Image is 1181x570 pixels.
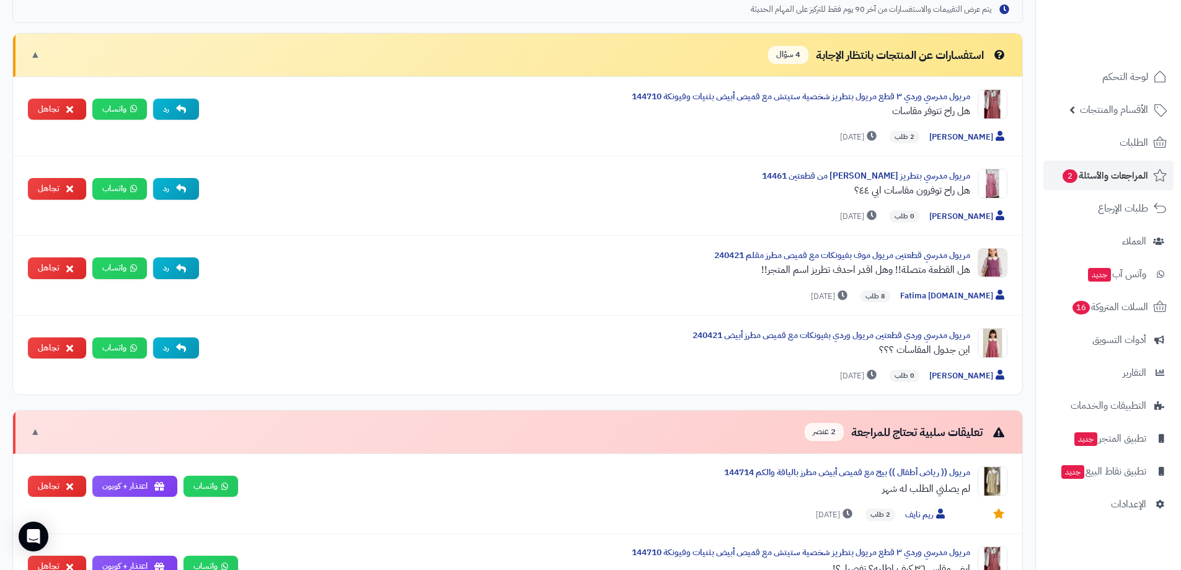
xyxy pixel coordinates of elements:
img: Product [978,248,1007,278]
a: واتساب [92,257,147,279]
span: ▼ [30,425,40,439]
span: 4 سؤال [768,46,808,64]
span: ▼ [30,48,40,62]
span: وآتس آب [1087,265,1146,283]
a: واتساب [184,476,238,497]
span: 16 [1073,301,1090,314]
span: التقارير [1123,364,1146,381]
a: العملاء [1043,226,1174,256]
span: [DATE] [840,210,880,223]
a: مريول مدرسي بتطريز [PERSON_NAME] من قطعتين 14461 [762,169,970,182]
div: استفسارات عن المنتجات بانتظار الإجابة [768,46,1007,64]
span: جديد [1061,465,1084,479]
a: مريول مدرسي وردي قطعتين مريول وردي بفيونكات مع قميص مطرز أبيض 240421 [692,329,970,342]
a: واتساب [92,99,147,120]
a: واتساب [92,178,147,200]
a: المراجعات والأسئلة2 [1043,161,1174,190]
a: التطبيقات والخدمات [1043,391,1174,421]
a: التقارير [1043,358,1174,388]
span: 2 طلب [890,131,919,143]
span: الطلبات [1120,134,1148,151]
a: مريول مدرسي وردي ٣ قطع مريول بتطريز شخصية ستيتش مع قميص أبيض بثنيات وفيونكة 144710 [632,90,970,103]
div: هل القطعة متصلة!! وهل اقدر احدف تطريز اسم المتجر!! [209,262,970,277]
a: الإعدادات [1043,489,1174,519]
span: [DATE] [840,370,880,382]
span: [PERSON_NAME] [929,131,1007,144]
span: [DATE] [840,131,880,143]
button: تجاهل [28,337,86,359]
a: أدوات التسويق [1043,325,1174,355]
a: تطبيق نقاط البيعجديد [1043,456,1174,486]
span: [PERSON_NAME] [929,370,1007,383]
span: المراجعات والأسئلة [1061,167,1148,184]
a: واتساب [92,337,147,359]
a: وآتس آبجديد [1043,259,1174,289]
a: مريول مدرسي قطعتين مريول موف بفيونكات مع قميص مطرز مقلم 240421 [714,249,970,262]
div: هل راح توفرون مقاسات ابي ٤٤؟ [209,183,970,198]
div: هل راح تتوفر مقاسات [209,104,970,118]
button: تجاهل [28,99,86,120]
span: السلات المتروكة [1071,298,1148,316]
span: يتم عرض التقييمات والاستفسارات من آخر 90 يوم فقط للتركيز على المهام الحديثة [751,4,991,16]
span: 8 طلب [860,290,890,303]
img: Product [978,89,1007,119]
span: [DATE] [811,290,851,303]
span: أدوات التسويق [1092,331,1146,349]
span: العملاء [1122,233,1146,250]
span: التطبيقات والخدمات [1071,397,1146,414]
div: مريول مدرسي وردي ٣ قطع مريول بتطريز شخصية ستيتش مع قميص أبيض بثنيات وفيونكة 144710 [248,546,970,559]
img: Product [978,328,1007,358]
button: تجاهل [28,257,86,279]
div: تعليقات سلبية تحتاج للمراجعة [805,423,1007,441]
span: [PERSON_NAME] [929,210,1007,223]
a: تطبيق المتجرجديد [1043,424,1174,453]
img: logo-2.png [1097,35,1169,61]
span: طلبات الإرجاع [1098,200,1148,217]
span: جديد [1074,432,1097,446]
span: Fatima [DOMAIN_NAME] [900,290,1007,303]
a: لوحة التحكم [1043,62,1174,92]
div: مريول (( رياض أطفال )) بيج مع قميص أبيض مطرز بالياقة والكم 144714 [248,466,970,479]
img: Product [978,169,1007,198]
span: 2 طلب [865,509,895,521]
div: اين جدول المقاسات ؟؟؟ [209,342,970,357]
img: Product [978,466,1007,496]
span: تطبيق نقاط البيع [1060,463,1146,480]
button: رد [153,337,199,359]
span: تطبيق المتجر [1073,430,1146,447]
button: رد [153,99,199,120]
span: 0 طلب [890,210,919,223]
span: 2 [1063,169,1077,183]
a: الطلبات [1043,128,1174,158]
span: الأقسام والمنتجات [1080,101,1148,118]
div: Open Intercom Messenger [19,522,48,551]
button: اعتذار + كوبون [92,476,177,497]
button: رد [153,178,199,200]
span: 0 طلب [890,370,919,382]
button: تجاهل [28,178,86,200]
span: ريم نايف [905,509,948,522]
span: جديد [1088,268,1111,282]
button: تجاهل [28,476,86,497]
a: السلات المتروكة16 [1043,292,1174,322]
span: [DATE] [816,509,856,521]
span: الإعدادات [1111,496,1146,513]
span: 2 عنصر [805,423,844,441]
button: رد [153,257,199,279]
span: لوحة التحكم [1102,68,1148,86]
a: طلبات الإرجاع [1043,194,1174,223]
div: لم يصلني الطلب له شهر [248,481,970,496]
